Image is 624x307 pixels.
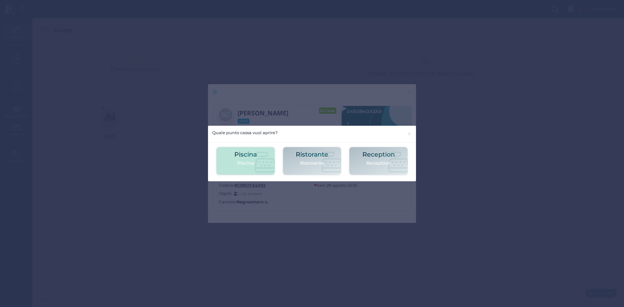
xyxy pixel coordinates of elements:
[362,151,395,158] h2: Reception
[19,5,43,10] span: Assistenza
[362,160,395,167] p: Reception
[212,130,278,136] h5: Quale punto cassa vuoi aprire?
[234,160,257,167] p: Piscina
[296,160,328,167] p: Ristorante
[407,130,412,138] span: ×
[234,151,257,158] h2: Piscina
[296,151,328,158] h2: Ristorante
[403,126,416,142] button: Close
